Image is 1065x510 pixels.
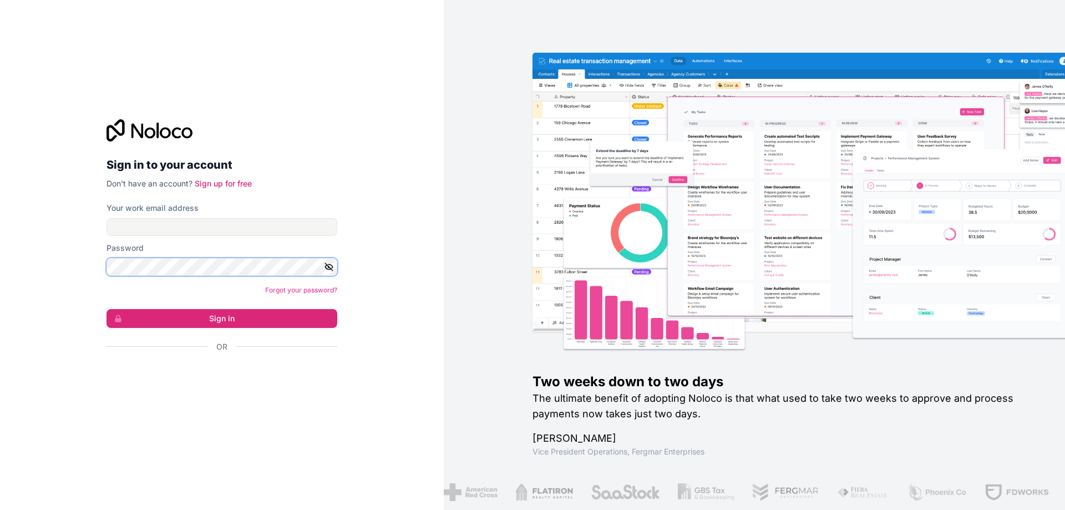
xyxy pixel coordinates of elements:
img: /assets/flatiron-C8eUkumj.png [515,483,572,501]
button: Sign in [106,309,337,328]
a: Forgot your password? [265,286,337,294]
img: /assets/saastock-C6Zbiodz.png [590,483,660,501]
img: /assets/fdworks-Bi04fVtw.png [983,483,1048,501]
input: Password [106,258,337,276]
span: Don't have an account? [106,179,192,188]
h2: Sign in to your account [106,155,337,175]
input: Email address [106,218,337,236]
img: /assets/american-red-cross-BAupjrZR.png [443,483,496,501]
span: Or [216,341,227,352]
img: /assets/fiera-fwj2N5v4.png [836,483,889,501]
img: /assets/fergmar-CudnrXN5.png [751,483,819,501]
iframe: Botón Iniciar sesión con Google [101,365,334,389]
img: /assets/gbstax-C-GtDUiK.png [677,483,734,501]
a: Sign up for free [195,179,252,188]
label: Password [106,243,144,254]
h1: [PERSON_NAME] [532,431,1029,446]
label: Your work email address [106,203,199,214]
img: /assets/phoenix-BREaitsQ.png [906,483,966,501]
h1: Vice President Operations , Fergmar Enterprises [532,446,1029,457]
h2: The ultimate benefit of adopting Noloco is that what used to take two weeks to approve and proces... [532,391,1029,422]
h1: Two weeks down to two days [532,373,1029,391]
